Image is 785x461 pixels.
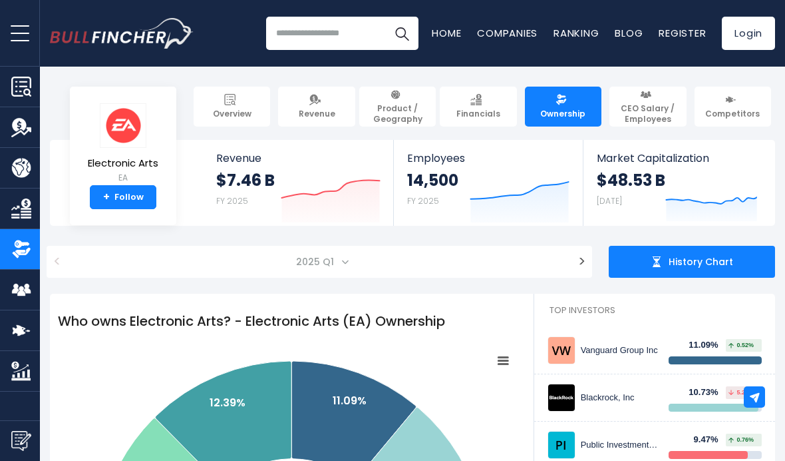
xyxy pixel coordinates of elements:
strong: + [103,191,110,203]
h1: Who owns Electronic Arts? - Electronic Arts (EA) Ownership [50,303,534,339]
span: Product / Geography [365,103,430,124]
span: Financials [456,109,500,119]
span: 2025 Q1 [75,246,565,278]
a: Competitors [695,87,771,127]
div: 10.73% [689,387,726,398]
span: 0.76% [728,437,754,443]
div: Vanguard Group Inc [581,345,659,356]
button: Search [385,17,418,50]
a: Overview [194,87,270,127]
text: 11.09% [333,393,367,408]
span: Competitors [705,109,760,119]
h2: Top Investors [534,294,775,327]
a: +Follow [90,185,156,209]
div: 11.09% [689,340,726,351]
span: Electronic Arts [88,158,158,169]
a: Electronic Arts EA [87,103,159,186]
a: Register [659,26,706,40]
div: Public Investment Fund [581,440,659,451]
a: Login [722,17,775,50]
span: 2025 Q1 [291,252,342,271]
span: Overview [213,109,251,119]
strong: $7.46 B [216,170,275,191]
button: < [47,246,68,278]
a: Market Capitalization $48.53 B [DATE] [583,140,774,226]
a: Ranking [553,26,599,40]
span: 0.52% [728,342,754,348]
a: Financials [440,87,516,127]
span: Ownership [540,109,585,119]
button: > [571,246,592,278]
a: CEO Salary / Employees [609,87,686,127]
a: Ownership [525,87,601,127]
span: Market Capitalization [597,152,760,165]
span: Revenue [216,152,381,165]
a: Revenue $7.46 B FY 2025 [203,140,394,226]
span: Revenue [299,109,335,119]
small: EA [88,172,158,184]
div: 9.47% [694,434,726,446]
a: Go to homepage [50,18,193,49]
small: FY 2025 [216,195,248,207]
a: Employees 14,500 FY 2025 [394,140,583,226]
a: Home [432,26,461,40]
strong: $48.53 B [597,170,665,191]
a: Companies [477,26,538,40]
div: Blackrock, Inc [581,392,659,404]
a: Revenue [278,87,355,127]
a: Product / Geography [359,87,436,127]
text: 12.39% [210,395,245,410]
strong: 14,500 [407,170,458,191]
small: FY 2025 [407,195,439,207]
span: 5.28% [728,390,754,396]
a: Blog [615,26,643,40]
span: Employees [407,152,570,165]
span: CEO Salary / Employees [615,103,680,124]
img: Ownership [11,239,31,259]
span: History Chart [669,256,733,268]
img: history chart [651,256,662,267]
small: [DATE] [597,195,622,207]
img: Bullfincher logo [50,18,194,49]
